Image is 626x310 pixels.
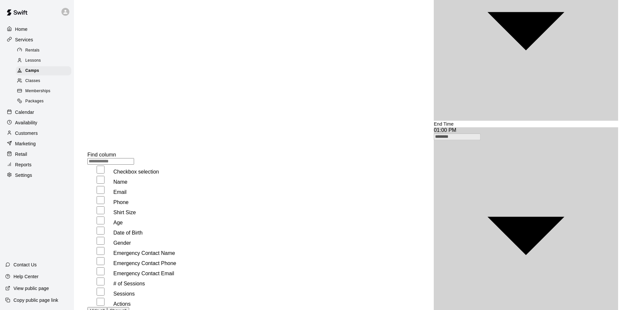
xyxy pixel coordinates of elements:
[15,36,33,43] p: Services
[89,257,112,265] input: Emergency Contact Phone
[16,56,71,65] div: Lessons
[15,151,27,157] p: Retail
[15,26,28,32] p: Home
[89,196,112,204] input: Phone
[113,240,131,246] span: Gender
[16,97,71,106] div: Packages
[113,250,175,256] span: Emergency Contact Name
[15,109,34,115] p: Calendar
[13,297,58,303] p: Copy public page link
[89,237,112,245] input: Gender
[5,107,69,117] a: Calendar
[13,285,49,292] p: View public page
[89,278,112,285] input: # of Sessions
[16,66,71,75] div: Camps
[16,76,74,86] a: Classes
[16,55,74,66] a: Lessons
[113,271,174,276] span: Emergency Contact Email
[5,170,69,180] a: Settings
[5,160,69,170] a: Reports
[89,206,112,214] input: Shirt Size
[113,301,130,307] span: Actions
[25,88,50,94] span: Memberships
[15,130,38,136] p: Customers
[113,220,123,225] span: Age
[13,261,37,268] p: Contact Us
[89,186,112,194] input: Email
[16,46,71,55] div: Rentals
[89,217,112,224] input: Age
[5,149,69,159] a: Retail
[89,227,112,235] input: Date of Birth
[5,128,69,138] a: Customers
[25,57,41,64] span: Lessons
[25,68,39,74] span: Camps
[434,121,618,127] p: End Time
[16,66,74,76] a: Camps
[5,118,69,128] a: Availability
[113,199,128,205] span: Phone
[16,86,74,96] a: Memberships
[5,24,69,34] a: Home
[113,169,159,175] span: Checkbox selection
[5,139,69,149] a: Marketing
[15,119,37,126] p: Availability
[113,179,128,185] span: Name
[87,152,116,157] label: Find column
[113,260,176,266] span: Emergency Contact Phone
[15,161,32,168] p: Reports
[16,87,71,96] div: Memberships
[89,247,112,255] input: Emergency Contact Name
[25,47,40,54] span: Rentals
[113,210,136,215] span: Shirt Size
[25,78,40,84] span: Classes
[5,35,69,45] a: Services
[113,281,145,286] span: # of Sessions
[113,189,127,195] span: Email
[25,98,44,105] span: Packages
[89,298,112,306] input: Actions
[113,230,143,236] span: Date of Birth
[16,96,74,107] a: Packages
[89,176,112,184] input: Name
[13,273,38,280] p: Help Center
[89,288,112,296] input: Sessions
[15,140,36,147] p: Marketing
[113,291,135,297] span: Sessions
[15,172,32,178] p: Settings
[16,45,74,55] a: Rentals
[89,267,112,275] input: Emergency Contact Email
[16,76,71,86] div: Classes
[89,166,112,174] input: Checkbox selection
